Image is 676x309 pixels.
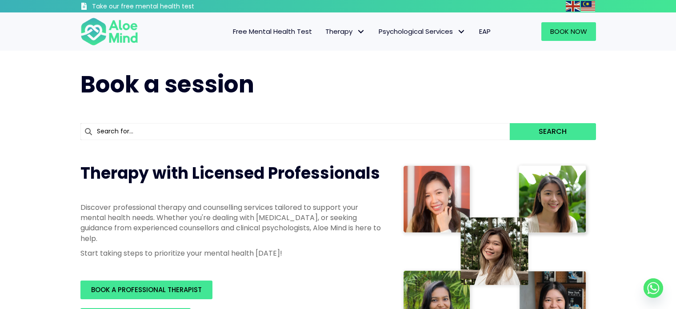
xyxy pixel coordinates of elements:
span: Book Now [550,27,587,36]
a: Psychological ServicesPsychological Services: submenu [372,22,472,41]
a: Take our free mental health test [80,2,242,12]
p: Start taking steps to prioritize your mental health [DATE]! [80,248,383,258]
span: BOOK A PROFESSIONAL THERAPIST [91,285,202,294]
a: Whatsapp [644,278,663,298]
span: Psychological Services: submenu [455,25,468,38]
a: TherapyTherapy: submenu [319,22,372,41]
a: Book Now [541,22,596,41]
span: Therapy: submenu [355,25,368,38]
a: BOOK A PROFESSIONAL THERAPIST [80,281,212,299]
button: Search [510,123,596,140]
img: en [566,1,580,12]
nav: Menu [150,22,497,41]
h3: Take our free mental health test [92,2,242,11]
input: Search for... [80,123,510,140]
span: Therapy with Licensed Professionals [80,162,380,185]
a: Free Mental Health Test [226,22,319,41]
p: Discover professional therapy and counselling services tailored to support your mental health nee... [80,202,383,244]
span: Therapy [325,27,365,36]
span: EAP [479,27,491,36]
a: Malay [581,1,596,11]
span: Book a session [80,68,254,100]
span: Free Mental Health Test [233,27,312,36]
a: EAP [472,22,497,41]
span: Psychological Services [379,27,466,36]
a: English [566,1,581,11]
img: ms [581,1,595,12]
img: Aloe mind Logo [80,17,138,46]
